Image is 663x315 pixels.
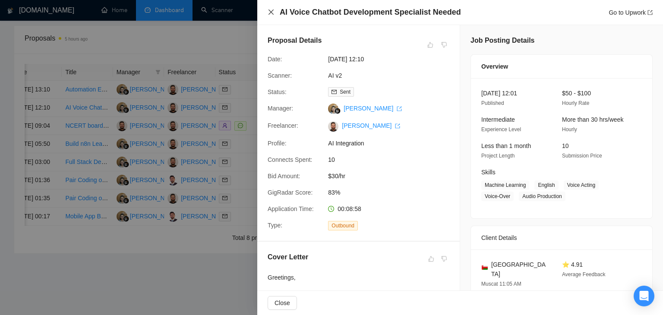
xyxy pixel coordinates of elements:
[338,205,361,212] span: 00:08:58
[481,226,642,249] div: Client Details
[268,173,300,180] span: Bid Amount:
[562,271,606,277] span: Average Feedback
[268,9,275,16] span: close
[268,205,314,212] span: Application Time:
[481,126,521,132] span: Experience Level
[482,265,488,271] img: 🇴🇲
[328,72,342,79] a: AI v2
[562,90,591,97] span: $50 - $100
[268,88,287,95] span: Status:
[481,116,515,123] span: Intermediate
[280,7,461,18] h4: AI Voice Chatbot Development Specialist Needed
[328,139,458,148] span: AI Integration
[562,153,602,159] span: Submission Price
[562,142,569,149] span: 10
[534,180,558,190] span: English
[328,171,458,181] span: $30/hr
[268,222,282,229] span: Type:
[609,9,653,16] a: Go to Upworkexport
[647,10,653,15] span: export
[481,62,508,71] span: Overview
[481,169,496,176] span: Skills
[397,106,402,111] span: export
[342,122,400,129] a: [PERSON_NAME] export
[268,252,308,262] h5: Cover Letter
[564,180,599,190] span: Voice Acting
[268,72,292,79] span: Scanner:
[268,296,297,310] button: Close
[268,56,282,63] span: Date:
[335,108,341,114] img: gigradar-bm.png
[328,155,458,164] span: 10
[268,105,293,112] span: Manager:
[328,121,338,132] img: c1G6oFvQWOK_rGeOIegVZUbDQsuYj_xB4b-sGzW8-UrWMS8Fcgd0TEwtWxuU7AZ-gB
[491,260,548,279] span: [GEOGRAPHIC_DATA]
[344,105,402,112] a: [PERSON_NAME] export
[328,54,458,64] span: [DATE] 12:10
[328,221,358,230] span: Outbound
[268,189,313,196] span: GigRadar Score:
[470,35,534,46] h5: Job Posting Details
[395,123,400,129] span: export
[268,140,287,147] span: Profile:
[519,192,565,201] span: Audio Production
[481,180,529,190] span: Machine Learning
[481,192,514,201] span: Voice-Over
[268,9,275,16] button: Close
[340,89,350,95] span: Sent
[562,261,583,268] span: ⭐ 4.91
[328,188,458,197] span: 83%
[481,281,521,287] span: Muscat 11:05 AM
[481,142,531,149] span: Less than 1 month
[328,206,334,212] span: clock-circle
[481,100,504,106] span: Published
[562,116,623,123] span: More than 30 hrs/week
[268,122,298,129] span: Freelancer:
[331,89,337,94] span: mail
[481,153,515,159] span: Project Length
[268,156,313,163] span: Connects Spent:
[634,286,654,306] div: Open Intercom Messenger
[562,100,589,106] span: Hourly Rate
[268,35,322,46] h5: Proposal Details
[481,90,517,97] span: [DATE] 12:01
[562,126,577,132] span: Hourly
[275,298,290,308] span: Close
